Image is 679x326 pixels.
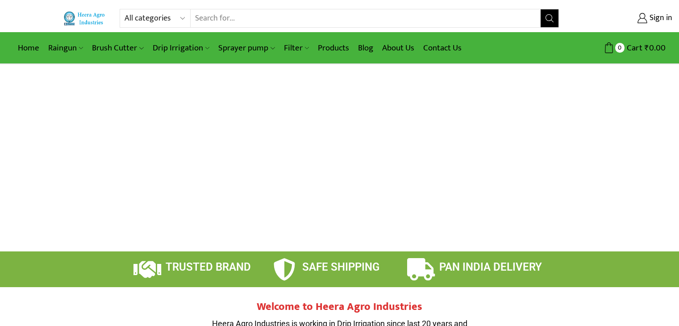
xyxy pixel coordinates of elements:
[541,9,558,27] button: Search button
[625,42,642,54] span: Cart
[313,38,354,59] a: Products
[166,261,251,273] span: TRUSTED BRAND
[645,41,666,55] bdi: 0.00
[439,261,542,273] span: PAN INDIA DELIVERY
[645,41,649,55] span: ₹
[13,38,44,59] a: Home
[44,38,87,59] a: Raingun
[615,43,625,52] span: 0
[148,38,214,59] a: Drip Irrigation
[214,38,279,59] a: Sprayer pump
[572,10,672,26] a: Sign in
[191,9,541,27] input: Search for...
[206,301,474,313] h2: Welcome to Heera Agro Industries
[279,38,313,59] a: Filter
[568,40,666,56] a: 0 Cart ₹0.00
[378,38,419,59] a: About Us
[302,261,379,273] span: SAFE SHIPPING
[87,38,148,59] a: Brush Cutter
[647,13,672,24] span: Sign in
[354,38,378,59] a: Blog
[419,38,466,59] a: Contact Us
